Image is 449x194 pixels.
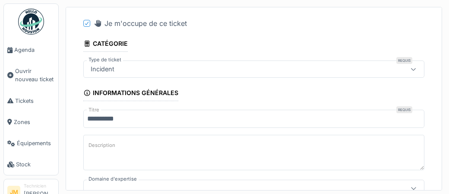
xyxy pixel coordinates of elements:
div: Requis [396,57,412,64]
span: Agenda [14,46,55,54]
span: Ouvrir nouveau ticket [15,67,55,83]
a: Agenda [4,39,58,60]
div: Informations générales [83,86,178,101]
div: Incident [87,64,118,74]
a: Zones [4,111,58,133]
div: Requis [396,106,412,113]
a: Ouvrir nouveau ticket [4,60,58,90]
img: Badge_color-CXgf-gQk.svg [18,9,44,35]
label: Domaine d'expertise [87,175,139,183]
span: Stock [16,160,55,169]
a: Équipements [4,133,58,154]
a: Tickets [4,90,58,111]
div: Technicien [24,183,55,189]
label: Description [87,140,117,151]
div: Catégorie [83,37,128,52]
div: Je m'occupe de ce ticket [94,18,187,29]
span: Équipements [17,139,55,147]
label: Type de ticket [87,56,123,64]
a: Stock [4,154,58,175]
span: Tickets [15,97,55,105]
span: Zones [14,118,55,126]
label: Titre [87,106,101,114]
